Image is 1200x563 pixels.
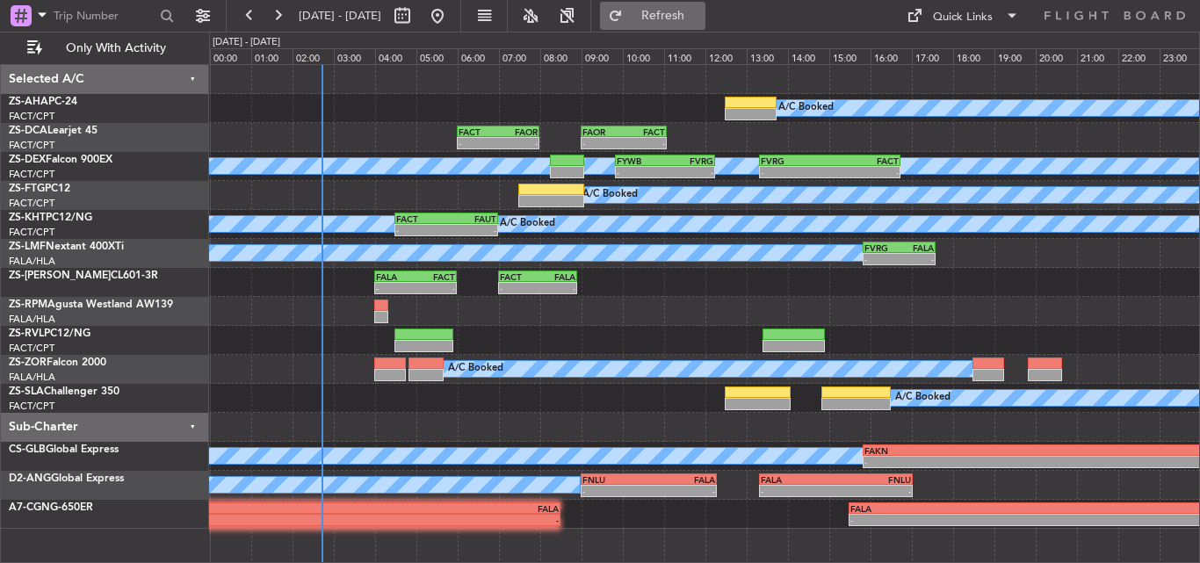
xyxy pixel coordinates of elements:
div: - [864,254,899,264]
div: FACT [459,126,498,137]
div: FALA [320,503,559,514]
span: ZS-[PERSON_NAME] [9,271,111,281]
div: FALA [376,271,416,282]
span: ZS-AHA [9,97,48,107]
div: 07:00 [499,48,540,64]
div: 17:00 [912,48,953,64]
span: ZS-DEX [9,155,46,165]
div: 02:00 [293,48,334,64]
span: ZS-FTG [9,184,45,194]
div: 16:00 [871,48,912,64]
div: - [396,225,446,235]
div: 09:00 [582,48,623,64]
div: FALA [649,474,716,485]
a: ZS-RPMAgusta Westland AW139 [9,300,173,310]
a: FACT/CPT [9,197,54,210]
input: Trip Number [54,3,155,29]
div: - [761,486,836,496]
div: - [836,486,912,496]
span: ZS-KHT [9,213,46,223]
div: 06:00 [458,48,499,64]
div: FALA [850,503,1076,514]
button: Refresh [600,2,705,30]
div: - [617,167,665,177]
div: 00:00 [210,48,251,64]
a: CS-GLBGlobal Express [9,444,119,455]
a: A7-CGNG-650ER [9,502,93,513]
div: 20:00 [1036,48,1077,64]
a: FALA/HLA [9,313,55,326]
div: 18:00 [953,48,994,64]
a: ZS-RVLPC12/NG [9,328,90,339]
div: A/C Booked [582,182,638,208]
div: - [761,167,830,177]
div: - [624,138,665,148]
div: A/C Booked [778,95,834,121]
div: 04:00 [375,48,416,64]
a: FALA/HLA [9,255,55,268]
div: - [649,486,716,496]
a: ZS-AHAPC-24 [9,97,77,107]
div: 05:00 [416,48,458,64]
div: FACT [830,155,900,166]
div: - [500,283,538,293]
div: FACT [500,271,538,282]
div: FNLU [582,474,649,485]
div: - [498,138,538,148]
button: Quick Links [898,2,1028,30]
div: FVRG [864,242,899,253]
a: FACT/CPT [9,226,54,239]
a: ZS-SLAChallenger 350 [9,386,119,397]
div: 12:00 [705,48,747,64]
span: ZS-DCA [9,126,47,136]
div: 13:00 [747,48,788,64]
div: 11:00 [664,48,705,64]
div: FYWB [617,155,665,166]
div: FACT [416,271,455,282]
div: - [582,486,649,496]
div: FACT [396,213,446,224]
div: A/C Booked [500,211,555,237]
span: D2-ANG [9,473,51,484]
div: A/C Booked [448,356,503,382]
a: ZS-DEXFalcon 900EX [9,155,112,165]
a: ZS-ZORFalcon 2000 [9,357,106,368]
div: - [416,283,455,293]
a: FACT/CPT [9,110,54,123]
div: FAUT [446,213,496,224]
a: D2-ANGGlobal Express [9,473,124,484]
div: - [582,138,624,148]
div: - [376,283,416,293]
a: FACT/CPT [9,168,54,181]
div: - [899,254,933,264]
a: ZS-LMFNextant 400XTi [9,242,124,252]
a: ZS-FTGPC12 [9,184,70,194]
div: FACT [624,126,665,137]
div: 22:00 [1118,48,1160,64]
button: Only With Activity [19,34,191,62]
div: FAOR [498,126,538,137]
div: FVRG [665,155,713,166]
div: - [538,283,575,293]
div: - [830,167,900,177]
a: ZS-[PERSON_NAME]CL601-3R [9,271,158,281]
div: [DATE] - [DATE] [213,35,280,50]
span: CS-GLB [9,444,46,455]
span: A7-CGN [9,502,50,513]
span: ZS-RVL [9,328,44,339]
div: 14:00 [788,48,829,64]
div: 08:00 [540,48,582,64]
div: FVRG [761,155,830,166]
div: 21:00 [1077,48,1118,64]
div: - [320,515,559,525]
div: Quick Links [933,9,993,26]
a: FACT/CPT [9,400,54,413]
div: FALA [538,271,575,282]
span: Only With Activity [46,42,185,54]
div: - [850,515,1076,525]
div: FAKN [864,445,1081,456]
div: - [864,457,1081,467]
div: FAOR [582,126,624,137]
div: - [665,167,713,177]
div: 10:00 [623,48,664,64]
